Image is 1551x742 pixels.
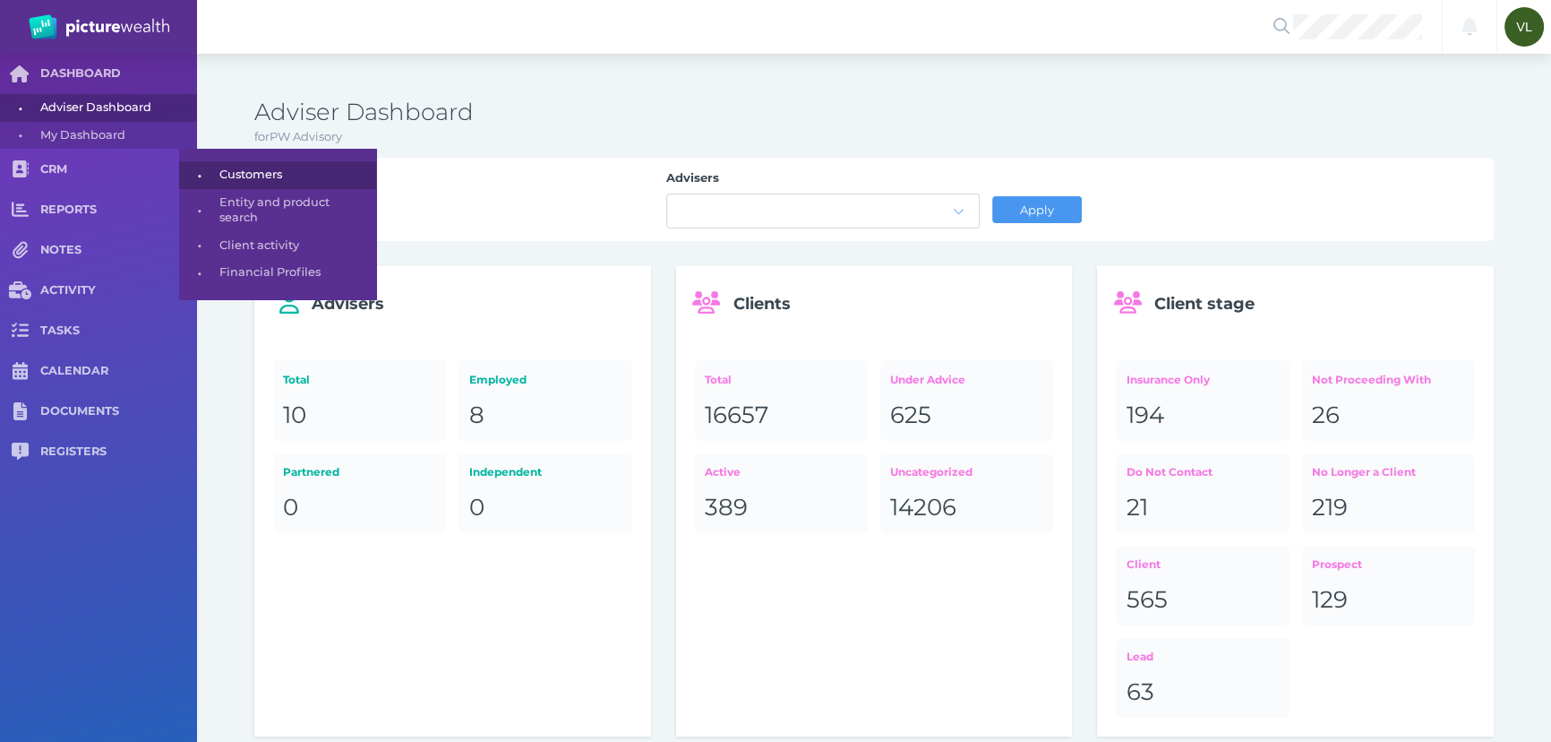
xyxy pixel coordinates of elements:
[179,259,376,287] a: •Financial Profiles
[179,234,219,256] span: •
[179,262,219,284] span: •
[40,243,197,258] span: NOTES
[40,283,197,298] span: ACTIVITY
[254,128,1494,146] p: for PW Advisory
[283,493,436,523] div: 0
[219,189,370,231] span: Entity and product search
[1127,650,1153,663] span: Lead
[40,324,197,339] span: TASKS
[179,232,376,260] a: •Client activity
[469,493,622,523] div: 0
[40,444,197,460] span: REGISTERS
[40,162,197,177] span: CRM
[1312,557,1362,571] span: Prospect
[880,360,1053,440] a: Under Advice625
[890,373,965,386] span: Under Advice
[40,94,191,122] span: Adviser Dashboard
[1312,373,1431,386] span: Not Proceeding With
[1312,465,1416,479] span: No Longer a Client
[1312,401,1465,431] div: 26
[733,294,791,314] span: Clients
[469,401,622,431] div: 8
[1516,20,1532,34] span: VL
[469,373,527,386] span: Employed
[40,404,197,419] span: DOCUMENTS
[705,465,741,479] span: Active
[1127,557,1161,571] span: Client
[179,189,376,231] a: •Entity and product search
[1127,465,1213,479] span: Do Not Contact
[705,401,858,431] div: 16657
[1127,493,1280,523] div: 21
[1012,203,1061,217] span: Apply
[179,199,219,221] span: •
[40,122,191,150] span: My Dashboard
[890,493,1043,523] div: 14206
[469,465,542,479] span: Independent
[219,161,370,189] span: Customers
[458,360,631,440] a: Employed8
[1127,677,1280,708] div: 63
[1127,373,1210,386] span: Insurance Only
[283,373,310,386] span: Total
[283,401,436,431] div: 10
[254,98,1494,128] h3: Adviser Dashboard
[695,453,868,533] a: Active389
[273,360,446,440] a: Total10
[283,465,339,479] span: Partnered
[29,14,169,39] img: PW
[1127,401,1280,431] div: 194
[705,493,858,523] div: 389
[179,161,376,189] a: •Customers
[219,259,370,287] span: Financial Profiles
[890,401,1043,431] div: 625
[40,66,197,82] span: DASHBOARD
[890,465,973,479] span: Uncategorized
[695,360,868,440] a: Total16657
[1154,294,1255,314] span: Client stage
[40,364,197,379] span: CALENDAR
[219,232,370,260] span: Client activity
[179,164,219,186] span: •
[1504,7,1544,47] div: Vidya Lakhani
[458,453,631,533] a: Independent0
[705,373,732,386] span: Total
[992,196,1082,223] button: Apply
[1312,585,1465,616] div: 129
[1127,585,1280,616] div: 565
[273,453,446,533] a: Partnered0
[1312,493,1465,523] div: 219
[40,203,197,218] span: REPORTS
[666,170,980,194] label: Advisers
[312,294,384,314] span: Advisers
